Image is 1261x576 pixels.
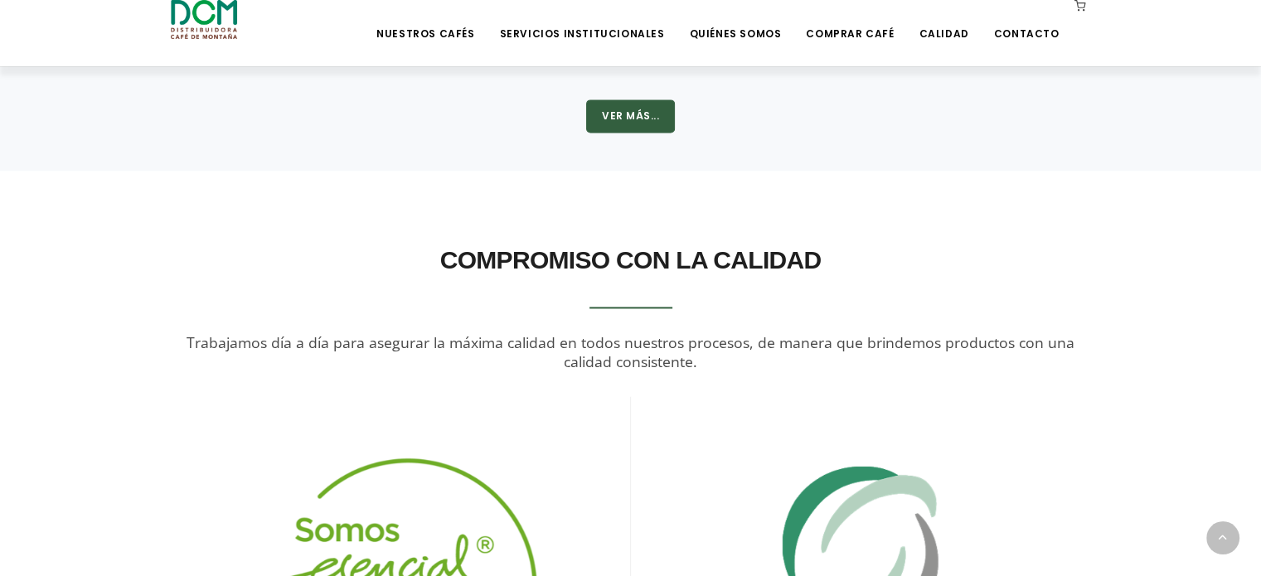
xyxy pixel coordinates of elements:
button: Ver Más... [586,99,675,133]
a: Contacto [984,2,1069,41]
span: Trabajamos día a día para asegurar la máxima calidad en todos nuestros procesos, de manera que br... [187,332,1074,371]
a: Ver Más... [586,109,675,124]
h2: COMPROMISO CON LA CALIDAD [171,237,1091,283]
a: Calidad [909,2,978,41]
a: Servicios Institucionales [489,2,674,41]
a: Comprar Café [796,2,904,41]
a: Nuestros Cafés [366,2,484,41]
a: Quiénes Somos [679,2,791,41]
